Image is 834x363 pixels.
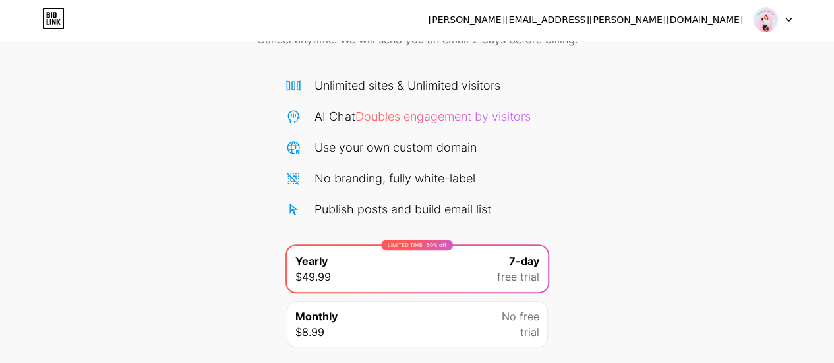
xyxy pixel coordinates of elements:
[295,308,338,324] span: Monthly
[429,13,743,27] div: [PERSON_NAME][EMAIL_ADDRESS][PERSON_NAME][DOMAIN_NAME]
[520,324,539,340] span: trial
[509,253,539,269] span: 7-day
[314,107,531,125] div: AI Chat
[314,169,475,187] div: No branding, fully white-label
[497,269,539,285] span: free trial
[314,76,500,94] div: Unlimited sites & Unlimited visitors
[295,324,324,340] span: $8.99
[295,269,331,285] span: $49.99
[314,200,491,218] div: Publish posts and build email list
[381,240,453,250] div: LIMITED TIME : 50% off
[753,7,778,32] img: wirexjenni
[314,138,477,156] div: Use your own custom domain
[295,253,328,269] span: Yearly
[355,109,531,123] span: Doubles engagement by visitors
[502,308,539,324] span: No free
